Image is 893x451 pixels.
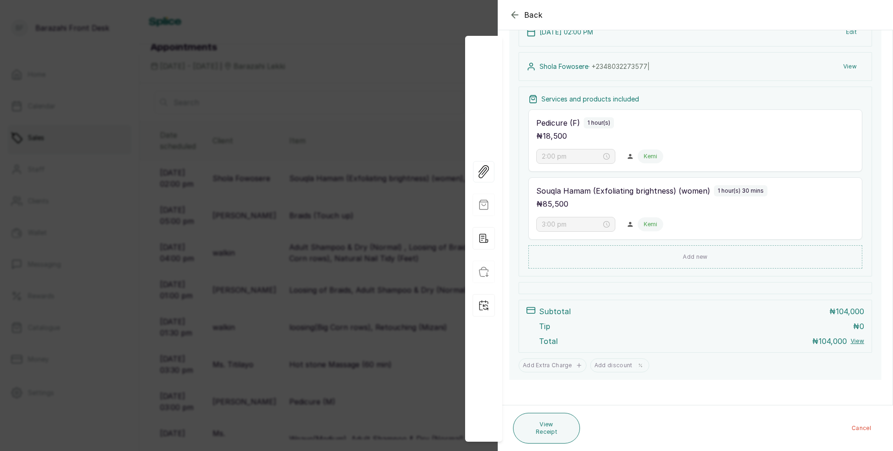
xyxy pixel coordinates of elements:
p: Tip [539,321,550,332]
button: Add discount [590,358,650,372]
span: Back [524,9,543,20]
button: View [836,58,864,75]
p: Shola Fowosere · [540,62,650,71]
span: 0 [860,322,864,331]
p: ₦ [536,198,568,209]
p: [DATE] 02:00 PM [540,27,593,37]
button: Edit [839,24,864,40]
input: Select time [542,219,601,229]
span: +234 8032273577 | [592,62,650,70]
button: Add Extra Charge [519,358,586,372]
p: Services and products included [541,94,639,104]
p: Kemi [644,153,657,160]
p: Kemi [644,221,657,228]
p: Pedicure (F) [536,117,580,128]
p: Souqla Hamam (Exfoliating brightness) (women) [536,185,710,196]
p: 1 hour(s) [587,119,610,127]
input: Select time [542,151,601,162]
p: ₦ [829,306,864,317]
p: ₦ [853,321,864,332]
button: Cancel [844,420,879,437]
p: Total [539,336,558,347]
p: 1 hour(s) 30 mins [718,187,764,195]
button: Add new [528,245,862,269]
button: View [851,337,864,345]
span: 104,000 [819,337,847,346]
p: ₦ [536,130,567,141]
p: ₦ [812,336,847,347]
span: 104,000 [836,307,864,316]
button: View Receipt [513,413,580,444]
button: Back [509,9,543,20]
span: 85,500 [543,199,568,209]
p: Subtotal [539,306,571,317]
span: 18,500 [543,131,567,141]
